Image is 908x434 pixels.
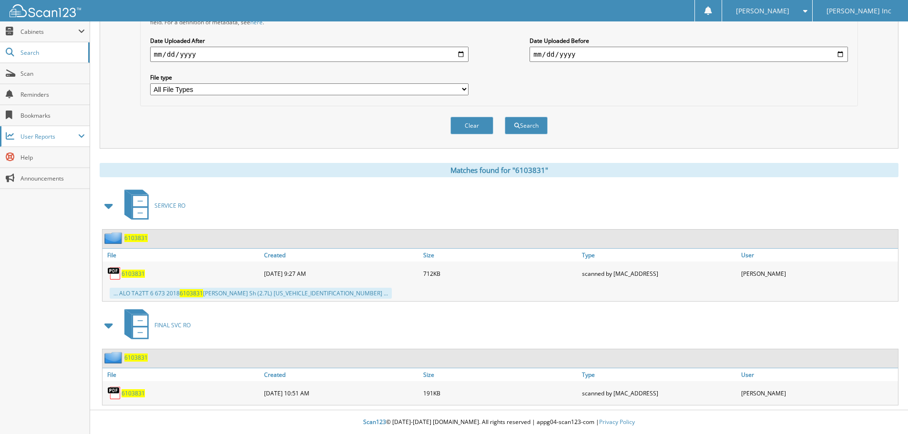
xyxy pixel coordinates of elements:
a: 6103831 [124,234,148,242]
a: File [102,249,262,262]
iframe: Chat Widget [860,388,908,434]
div: 191KB [421,384,580,403]
a: Created [262,368,421,381]
a: Size [421,249,580,262]
a: Created [262,249,421,262]
label: Date Uploaded After [150,37,469,45]
span: [PERSON_NAME] [736,8,789,14]
img: folder2.png [104,352,124,363]
span: Scan123 [363,418,386,426]
a: Type [580,368,739,381]
a: User [739,368,898,381]
span: [PERSON_NAME] Inc [826,8,891,14]
div: scanned by [MAC_ADDRESS] [580,384,739,403]
div: ... ALO TA2TT 6 673 2018 [PERSON_NAME] Sh (2.7L) [US_VEHICLE_IDENTIFICATION_NUMBER] ... [110,288,392,299]
button: Clear [450,117,493,134]
label: Date Uploaded Before [530,37,848,45]
div: © [DATE]-[DATE] [DOMAIN_NAME]. All rights reserved | appg04-scan123-com | [90,411,908,434]
span: 6103831 [180,289,203,297]
span: Bookmarks [20,111,85,120]
div: [PERSON_NAME] [739,264,898,283]
div: 712KB [421,264,580,283]
span: Reminders [20,91,85,99]
span: FINAL SVC RO [154,321,191,329]
label: File type [150,73,469,81]
a: Privacy Policy [599,418,635,426]
a: 6103831 [124,353,148,362]
a: FINAL SVC RO [119,306,191,344]
a: SERVICE RO [119,187,185,224]
a: Size [421,368,580,381]
a: here [250,18,263,26]
span: User Reports [20,132,78,141]
img: PDF.png [107,386,122,400]
span: Scan [20,70,85,78]
img: folder2.png [104,232,124,244]
div: scanned by [MAC_ADDRESS] [580,264,739,283]
a: Type [580,249,739,262]
span: Help [20,153,85,161]
div: [DATE] 10:51 AM [262,384,421,403]
a: File [102,368,262,381]
span: Announcements [20,174,85,182]
span: Search [20,49,83,57]
img: scan123-logo-white.svg [10,4,81,17]
div: Matches found for "6103831" [100,163,898,177]
span: Cabinets [20,28,78,36]
div: [PERSON_NAME] [739,384,898,403]
div: [DATE] 9:27 AM [262,264,421,283]
input: start [150,47,469,62]
a: 6103831 [122,270,145,278]
img: PDF.png [107,266,122,281]
a: User [739,249,898,262]
a: 6103831 [122,389,145,397]
button: Search [505,117,548,134]
input: end [530,47,848,62]
span: SERVICE RO [154,202,185,210]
